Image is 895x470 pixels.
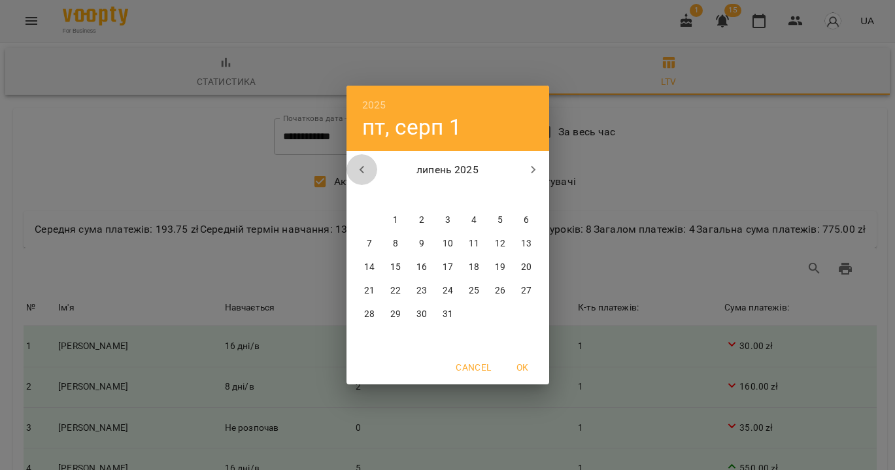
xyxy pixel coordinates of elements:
[468,237,479,250] p: 11
[488,232,512,256] button: 12
[488,279,512,303] button: 26
[416,308,426,321] p: 30
[494,237,505,250] p: 12
[384,232,407,256] button: 8
[358,189,381,202] span: пн
[442,284,452,297] p: 24
[436,279,460,303] button: 24
[363,261,374,274] p: 14
[363,308,374,321] p: 28
[384,189,407,202] span: вт
[358,279,381,303] button: 21
[462,232,486,256] button: 11
[410,232,433,256] button: 9
[416,284,426,297] p: 23
[520,237,531,250] p: 13
[410,279,433,303] button: 23
[494,284,505,297] p: 26
[523,214,528,227] p: 6
[520,284,531,297] p: 27
[410,256,433,279] button: 16
[366,237,371,250] p: 7
[392,237,397,250] p: 8
[436,232,460,256] button: 10
[377,162,518,178] p: липень 2025
[462,256,486,279] button: 18
[462,209,486,232] button: 4
[436,189,460,202] span: чт
[515,279,538,303] button: 27
[507,360,539,375] span: OK
[390,308,400,321] p: 29
[390,284,400,297] p: 22
[442,308,452,321] p: 31
[410,189,433,202] span: ср
[456,360,491,375] span: Cancel
[494,261,505,274] p: 19
[436,256,460,279] button: 17
[362,114,462,141] button: пт, серп 1
[390,261,400,274] p: 15
[418,237,424,250] p: 9
[468,284,479,297] p: 25
[515,189,538,202] span: нд
[416,261,426,274] p: 16
[450,356,496,379] button: Cancel
[442,261,452,274] p: 17
[488,209,512,232] button: 5
[384,209,407,232] button: 1
[358,232,381,256] button: 7
[362,96,386,114] button: 2025
[445,214,450,227] p: 3
[418,214,424,227] p: 2
[520,261,531,274] p: 20
[436,209,460,232] button: 3
[468,261,479,274] p: 18
[410,209,433,232] button: 2
[515,256,538,279] button: 20
[462,189,486,202] span: пт
[358,303,381,326] button: 28
[384,279,407,303] button: 22
[436,303,460,326] button: 31
[410,303,433,326] button: 30
[358,256,381,279] button: 14
[392,214,397,227] p: 1
[488,189,512,202] span: сб
[497,214,502,227] p: 5
[515,232,538,256] button: 13
[442,237,452,250] p: 10
[515,209,538,232] button: 6
[488,256,512,279] button: 19
[502,356,544,379] button: OK
[462,279,486,303] button: 25
[384,303,407,326] button: 29
[384,256,407,279] button: 15
[363,284,374,297] p: 21
[471,214,476,227] p: 4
